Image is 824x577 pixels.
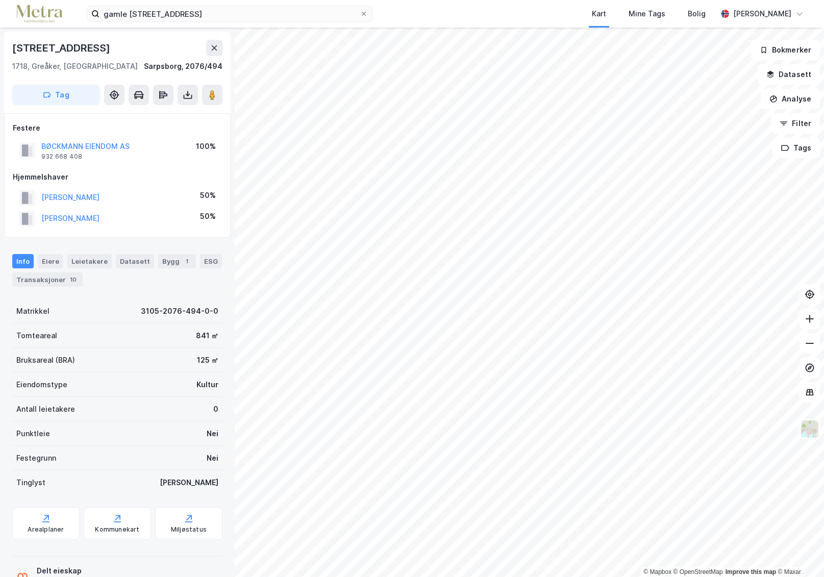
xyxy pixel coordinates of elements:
button: Datasett [758,64,820,85]
div: [PERSON_NAME] [160,476,218,489]
div: Datasett [116,254,154,268]
div: Eiere [38,254,63,268]
div: Matrikkel [16,305,49,317]
button: Tags [772,138,820,158]
a: OpenStreetMap [673,568,723,575]
div: Delt eieskap [37,565,170,577]
div: Hjemmelshaver [13,171,222,183]
div: 1718, Greåker, [GEOGRAPHIC_DATA] [12,60,138,72]
div: 3105-2076-494-0-0 [141,305,218,317]
div: 125 ㎡ [197,354,218,366]
div: Antall leietakere [16,403,75,415]
button: Tag [12,85,100,105]
img: Z [800,419,819,439]
button: Analyse [761,89,820,109]
input: Søk på adresse, matrikkel, gårdeiere, leietakere eller personer [99,6,360,21]
div: 932 668 408 [41,153,82,161]
div: Bygg [158,254,196,268]
div: Info [12,254,34,268]
div: Sarpsborg, 2076/494 [144,60,222,72]
div: Nei [207,428,218,440]
div: Tinglyst [16,476,45,489]
a: Mapbox [643,568,671,575]
div: [STREET_ADDRESS] [12,40,112,56]
iframe: Chat Widget [773,528,824,577]
div: 841 ㎡ [196,330,218,342]
div: Mine Tags [629,8,665,20]
div: Bruksareal (BRA) [16,354,75,366]
a: Improve this map [726,568,776,575]
div: Kontrollprogram for chat [773,528,824,577]
div: 0 [213,403,218,415]
div: 50% [200,210,216,222]
div: Arealplaner [28,525,64,534]
img: metra-logo.256734c3b2bbffee19d4.png [16,5,62,23]
div: Leietakere [67,254,112,268]
div: 50% [200,189,216,202]
div: Transaksjoner [12,272,83,287]
div: Nei [207,452,218,464]
div: [PERSON_NAME] [733,8,791,20]
div: Miljøstatus [171,525,207,534]
div: Festegrunn [16,452,56,464]
div: Bolig [688,8,706,20]
button: Filter [771,113,820,134]
div: Festere [13,122,222,134]
div: Tomteareal [16,330,57,342]
button: Bokmerker [751,40,820,60]
div: Punktleie [16,428,50,440]
div: Kultur [196,379,218,391]
div: ESG [200,254,222,268]
div: 10 [68,274,79,285]
div: Kommunekart [95,525,139,534]
div: 100% [196,140,216,153]
div: 1 [182,256,192,266]
div: Kart [592,8,606,20]
div: Eiendomstype [16,379,67,391]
